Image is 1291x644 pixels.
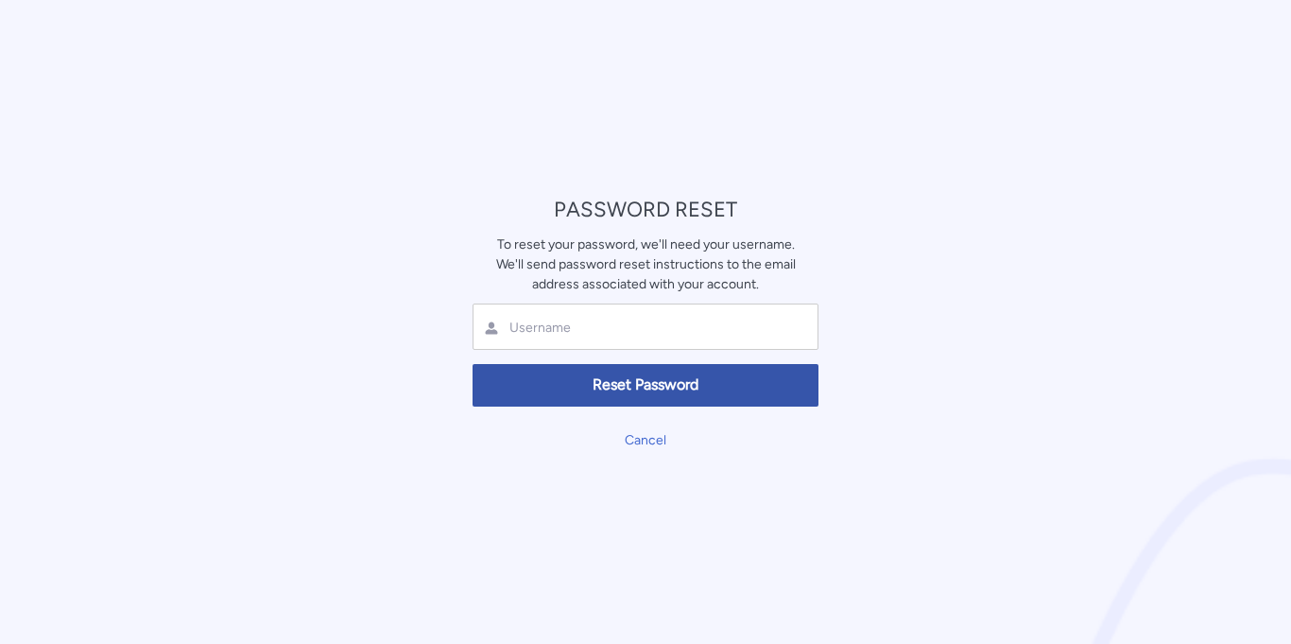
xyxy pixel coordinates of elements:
[554,197,737,222] span: PASSWORD RESET
[1204,557,1291,644] iframe: Qualified Messenger
[508,319,732,337] input: Username
[473,364,818,407] button: Reset Password
[485,374,806,396] span: Reset Password
[625,432,666,448] a: Cancel
[473,235,818,294] div: To reset your password, we'll need your username. We'll send password reset instructions to the e...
